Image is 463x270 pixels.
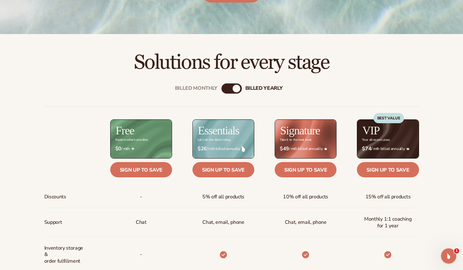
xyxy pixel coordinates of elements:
[198,125,239,136] h2: Essentials
[406,147,409,150] img: Crown_2d87c031-1b5a-4345-8312-a4356ddcde98.png
[115,146,167,152] span: / mth
[357,162,419,177] a: Sign up to save
[362,146,414,152] span: / mth billed annually
[357,120,418,158] img: VIP_BG_199964bd-3653-43bc-8a67-789d2d7717b9.jpg
[365,191,411,203] span: 15% off all products
[115,138,148,142] div: Explore what's possible.
[373,113,404,123] div: BEST VALUE
[136,217,147,228] p: Chat
[242,146,245,152] img: drop.png
[202,191,244,203] span: 5% off all products
[245,85,283,91] div: billed Yearly
[193,120,254,158] img: Essentials_BG_9050f826-5aa9-47d9-a362-757b82c62641.jpg
[44,242,87,267] span: Inventory storage & order fulfillment
[362,146,371,152] strong: $74
[115,146,121,152] strong: $0
[280,125,320,136] h2: Signature
[324,147,327,150] img: Star_6.png
[280,138,312,142] div: Take it to the next level.
[175,85,218,91] div: Billed Monthly
[131,147,134,150] img: Free_Icon_bb6e7c7e-73f8-44bd-8ed0-223ea0fc522e.png
[116,125,134,136] h2: Free
[110,162,172,177] a: Sign up to save
[202,217,244,228] p: Chat, email, phone
[280,146,289,152] strong: $49
[283,191,328,203] span: 10% off all products
[198,138,231,142] div: Let’s do the damn thing.
[280,146,331,152] span: / mth billed annually
[198,146,249,152] span: / mth billed annually
[362,213,414,232] span: Monthly 1:1 coaching for 1 year
[111,120,172,158] img: free_bg.png
[44,191,66,203] span: Discounts
[198,146,207,152] strong: $26
[275,162,336,177] a: Sign up to save
[285,217,327,228] span: Chat, email, phone
[44,217,62,228] span: Support
[192,162,254,177] a: Sign up to save
[362,138,390,142] div: Your all-access pass.
[441,248,456,264] iframe: Intercom live chat
[140,191,142,203] span: -
[362,125,380,136] h2: VIP
[454,248,459,253] span: 1
[275,120,336,158] img: Signature_BG_eeb718c8-65ac-49e3-a4e5-327c6aa73146.jpg
[140,249,142,260] p: -
[18,52,445,73] h2: Solutions for every stage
